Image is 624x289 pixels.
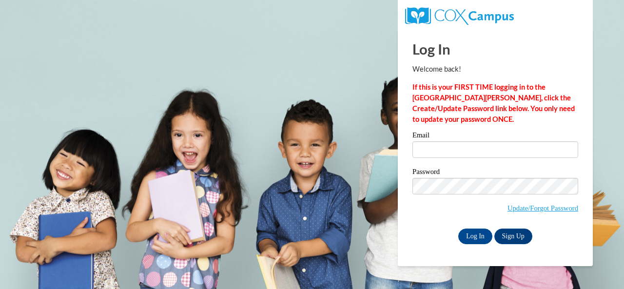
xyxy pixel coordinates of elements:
input: Log In [458,229,492,244]
p: Welcome back! [412,64,578,75]
a: Update/Forgot Password [507,204,578,212]
h1: Log In [412,39,578,59]
img: COX Campus [405,7,514,25]
label: Email [412,132,578,141]
a: COX Campus [405,11,514,19]
label: Password [412,168,578,178]
strong: If this is your FIRST TIME logging in to the [GEOGRAPHIC_DATA][PERSON_NAME], click the Create/Upd... [412,83,575,123]
a: Sign Up [494,229,532,244]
